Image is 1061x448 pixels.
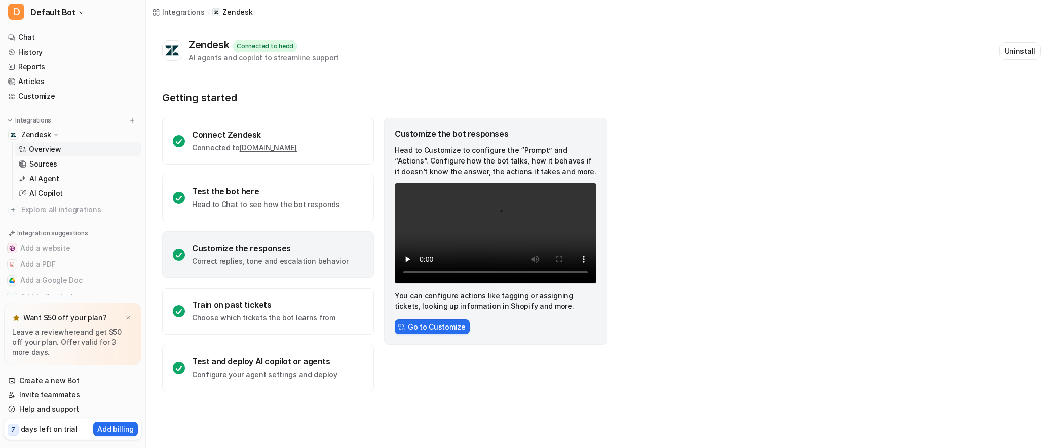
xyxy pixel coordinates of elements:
img: Add a website [9,245,15,251]
a: Integrations [152,7,205,17]
button: Add a PDFAdd a PDF [4,256,141,272]
p: Overview [29,144,61,154]
p: 7 [11,425,15,434]
img: menu_add.svg [129,117,136,124]
a: Overview [15,142,141,156]
p: Sources [29,159,57,169]
img: expand menu [6,117,13,124]
div: Customize the bot responses [395,129,596,139]
p: Integrations [15,116,51,125]
a: AI Copilot [15,186,141,200]
a: Zendesk [212,7,252,17]
p: Zendesk [21,130,51,140]
a: Articles [4,74,141,89]
button: Go to Customize [395,319,470,334]
div: Connect Zendesk [192,130,297,140]
p: Head to Chat to see how the bot responds [192,199,340,210]
img: CstomizeIcon [398,323,405,331]
a: Reports [4,60,141,74]
div: Test and deploy AI copilot or agents [192,356,337,366]
a: Chat [4,30,141,45]
span: Explore all integrations [21,201,137,218]
button: Add a websiteAdd a website [4,240,141,256]
button: Add a Google DocAdd a Google Doc [4,272,141,289]
div: Train on past tickets [192,300,335,310]
img: Add to Zendesk [9,294,15,300]
a: Sources [15,157,141,171]
a: AI Agent [15,172,141,186]
a: [DOMAIN_NAME] [240,143,297,152]
img: explore all integrations [8,205,18,215]
p: AI Agent [29,174,59,184]
p: Want $50 off your plan? [23,313,107,323]
button: Uninstall [999,42,1041,60]
img: Add a PDF [9,261,15,267]
span: Default Bot [30,5,75,19]
p: Head to Customize to configure the “Prompt” and “Actions”. Configure how the bot talks, how it be... [395,145,596,177]
a: Help and support [4,402,141,416]
button: Add billing [93,422,138,436]
div: Test the bot here [192,186,340,196]
button: Add to ZendeskAdd to Zendesk [4,289,141,305]
a: Explore all integrations [4,202,141,217]
p: Connected to [192,143,297,153]
p: Zendesk [222,7,252,17]
a: Create a new Bot [4,374,141,388]
img: x [125,315,131,321]
p: Configure your agent settings and deploy [192,370,337,380]
p: Getting started [162,92,608,104]
div: Customize the responses [192,243,348,253]
p: AI Copilot [29,188,63,198]
p: days left on trial [21,424,78,434]
video: Your browser does not support the video tag. [395,183,596,284]
p: You can configure actions like tagging or assigning tickets, looking up information in Shopify an... [395,290,596,311]
img: Add a Google Doc [9,277,15,283]
p: Add billing [97,424,134,434]
p: Leave a review and get $50 off your plan. Offer valid for 3 more days. [12,327,133,357]
button: Integrations [4,115,54,126]
img: Zendesk [10,132,16,138]
div: Integrations [162,7,205,17]
div: Connected to hedd [233,40,297,52]
p: Correct replies, tone and escalation behavior [192,256,348,266]
a: Customize [4,89,141,103]
div: AI agents and copilot to streamline support [188,52,339,63]
a: Invite teammates [4,388,141,402]
p: Integration suggestions [17,229,88,238]
a: History [4,45,141,59]
img: Zendesk logo [165,45,180,57]
div: Zendesk [188,38,233,51]
span: D [8,4,24,20]
img: star [12,314,20,322]
span: / [208,8,210,17]
a: here [64,328,80,336]
p: Choose which tickets the bot learns from [192,313,335,323]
